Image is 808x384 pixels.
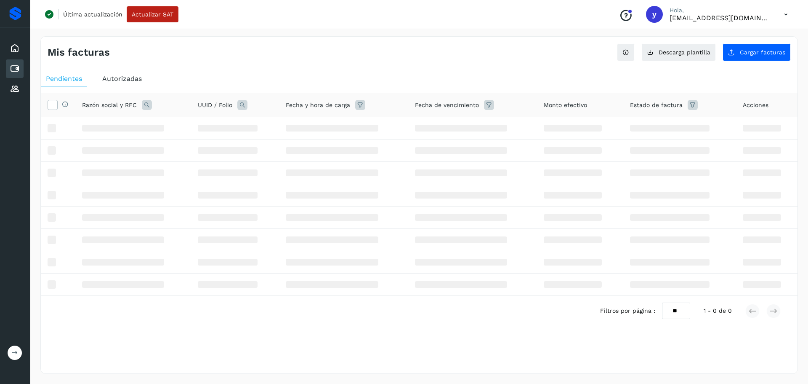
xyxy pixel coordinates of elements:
[198,101,232,110] span: UUID / Folio
[641,43,716,61] button: Descarga plantilla
[46,75,82,83] span: Pendientes
[6,39,24,58] div: Inicio
[659,49,710,55] span: Descarga plantilla
[723,43,791,61] button: Cargar facturas
[48,46,110,59] h4: Mis facturas
[127,6,178,22] button: Actualizar SAT
[82,101,137,110] span: Razón social y RFC
[600,306,655,315] span: Filtros por página :
[670,14,771,22] p: ycordova@rad-logistics.com
[670,7,771,14] p: Hola,
[6,59,24,78] div: Cuentas por pagar
[63,11,122,18] p: Última actualización
[740,49,785,55] span: Cargar facturas
[743,101,768,110] span: Acciones
[544,101,587,110] span: Monto efectivo
[6,80,24,98] div: Proveedores
[102,75,142,83] span: Autorizadas
[415,101,479,110] span: Fecha de vencimiento
[286,101,350,110] span: Fecha y hora de carga
[132,11,173,17] span: Actualizar SAT
[630,101,683,110] span: Estado de factura
[704,306,732,315] span: 1 - 0 de 0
